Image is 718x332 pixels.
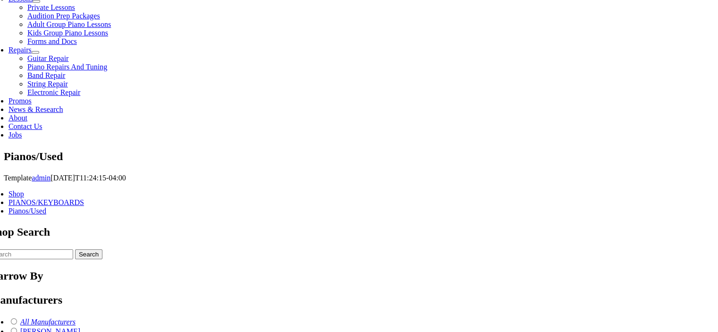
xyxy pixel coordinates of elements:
[8,131,22,139] a: Jobs
[27,29,108,37] a: Kids Group Piano Lessons
[20,318,76,326] a: All Manufacturers
[8,190,24,198] a: Shop
[8,114,27,122] a: About
[27,12,100,20] a: Audition Prep Packages
[75,249,102,259] input: Search
[8,105,63,113] a: News & Research
[27,80,68,88] a: String Repair
[27,63,107,71] a: Piano Repairs And Tuning
[27,88,80,96] a: Electronic Repair
[8,207,46,215] a: Pianos/Used
[4,149,714,165] h1: Pianos/Used
[51,174,126,182] span: [DATE]T11:24:15-04:00
[32,174,51,182] a: admin
[27,20,111,28] a: Adult Group Piano Lessons
[4,174,32,182] span: Template
[32,51,39,54] button: Open submenu of Repairs
[4,149,714,165] section: Page Title Bar
[27,3,75,11] a: Private Lessons
[8,122,42,130] a: Contact Us
[8,97,32,105] a: Promos
[8,46,32,54] a: Repairs
[27,71,65,79] a: Band Repair
[8,198,84,206] a: PIANOS/KEYBOARDS
[27,54,69,62] a: Guitar Repair
[27,37,77,45] a: Forms and Docs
